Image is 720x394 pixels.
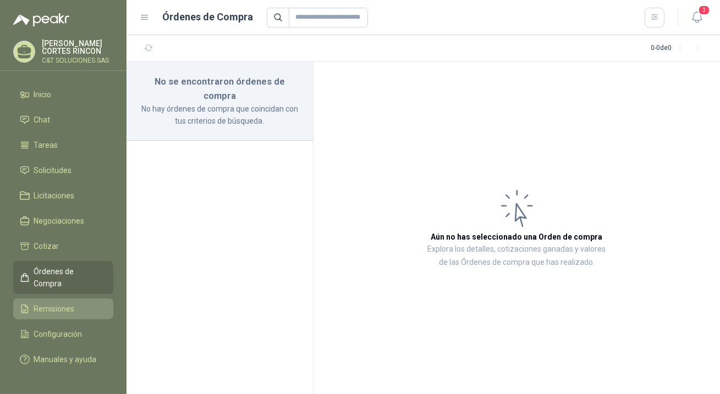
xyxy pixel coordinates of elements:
[34,328,83,340] span: Configuración
[34,114,51,126] span: Chat
[34,215,85,227] span: Negociaciones
[163,9,254,25] h1: Órdenes de Compra
[13,236,113,257] a: Cotizar
[13,13,69,26] img: Logo peakr
[13,160,113,181] a: Solicitudes
[13,135,113,156] a: Tareas
[13,84,113,105] a: Inicio
[42,40,113,55] p: [PERSON_NAME] CORTES RINCON
[13,349,113,370] a: Manuales y ayuda
[140,75,300,103] h3: No se encontraron órdenes de compra
[13,324,113,345] a: Configuración
[34,164,72,176] span: Solicitudes
[140,103,300,127] p: No hay órdenes de compra que coincidan con tus criterios de búsqueda.
[13,185,113,206] a: Licitaciones
[34,190,75,202] span: Licitaciones
[13,109,113,130] a: Chat
[13,210,113,231] a: Negociaciones
[687,8,707,27] button: 3
[13,298,113,319] a: Remisiones
[34,303,75,315] span: Remisiones
[698,5,710,15] span: 3
[424,243,610,269] p: Explora los detalles, cotizaciones ganadas y valores de las Órdenes de compra que has realizado.
[651,40,707,57] div: 0 - 0 de 0
[13,261,113,294] a: Órdenes de Compra
[34,139,58,151] span: Tareas
[431,231,603,243] h3: Aún no has seleccionado una Orden de compra
[34,353,97,365] span: Manuales y ayuda
[34,240,59,252] span: Cotizar
[34,88,52,101] span: Inicio
[34,265,103,290] span: Órdenes de Compra
[42,57,113,64] p: C&T SOLUCIONES SAS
